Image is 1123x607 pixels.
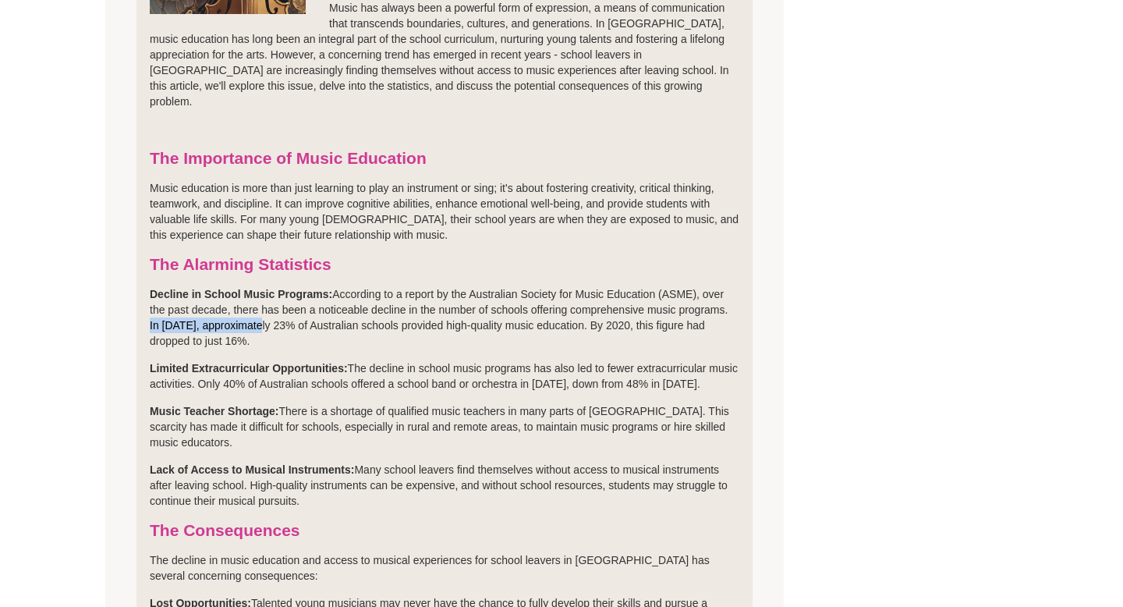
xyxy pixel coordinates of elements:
[150,362,348,374] strong: Limited Extracurricular Opportunities:
[150,462,739,509] p: Many school leavers find themselves without access to musical instruments after leaving school. H...
[150,520,739,541] h3: The Consequences
[150,148,739,169] h3: The Importance of Music Education
[150,254,739,275] h3: The Alarming Statistics
[150,360,739,392] p: The decline in school music programs has also led to fewer extracurricular music activities. Only...
[150,463,354,476] strong: Lack of Access to Musical Instruments:
[150,403,739,450] p: There is a shortage of qualified music teachers in many parts of [GEOGRAPHIC_DATA]. This scarcity...
[150,405,278,417] strong: Music Teacher Shortage:
[150,552,739,584] p: The decline in music education and access to musical experiences for school leavers in [GEOGRAPHI...
[150,286,739,349] p: According to a report by the Australian Society for Music Education (ASME), over the past decade,...
[150,180,739,243] p: Music education is more than just learning to play an instrument or sing; it's about fostering cr...
[150,288,332,300] strong: Decline in School Music Programs:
